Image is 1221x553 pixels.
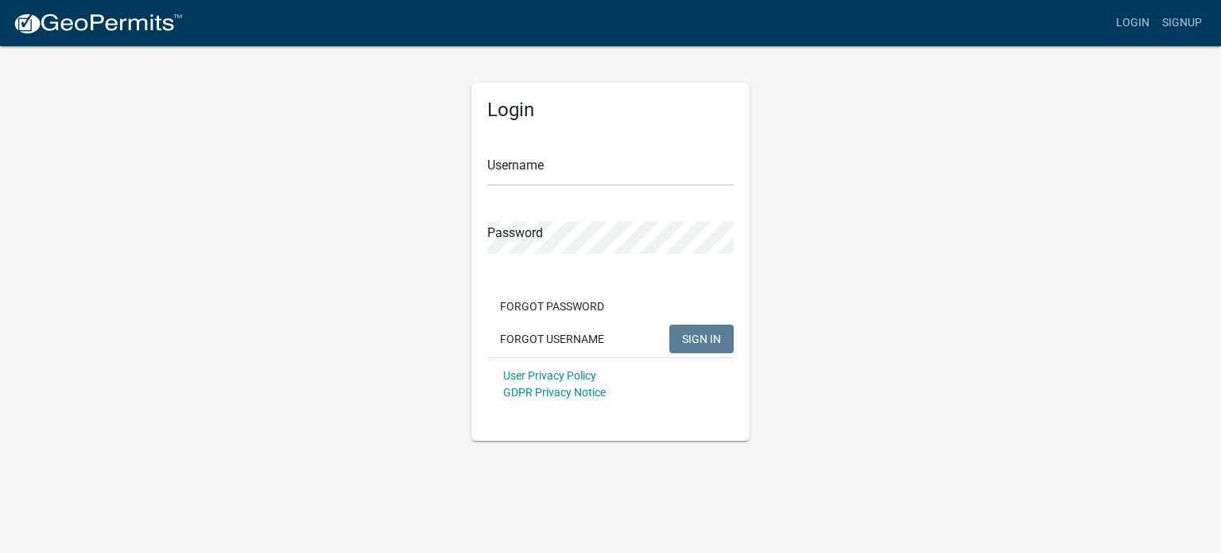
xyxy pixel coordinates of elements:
button: Forgot Username [487,325,617,353]
a: User Privacy Policy [503,369,596,382]
span: SIGN IN [682,332,721,345]
button: Forgot Password [487,292,617,321]
a: GDPR Privacy Notice [503,386,606,399]
a: Login [1110,8,1156,38]
a: Signup [1156,8,1208,38]
h5: Login [487,99,734,122]
button: SIGN IN [669,325,734,353]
